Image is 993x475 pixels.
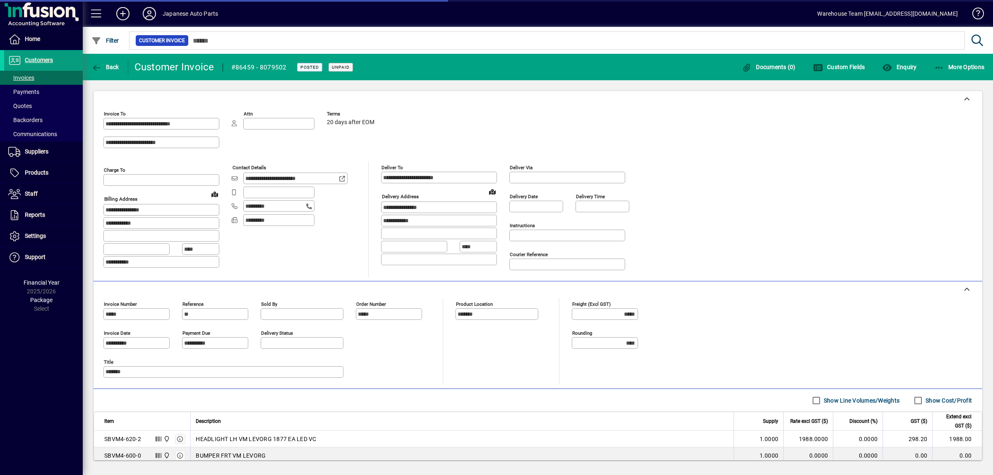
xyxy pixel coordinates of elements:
[163,7,218,20] div: Japanese Auto Parts
[486,185,499,198] a: View on map
[261,330,293,336] mat-label: Delivery status
[182,301,204,307] mat-label: Reference
[966,2,983,29] a: Knowledge Base
[161,434,171,444] span: Central
[4,163,83,183] a: Products
[83,60,128,74] app-page-header-button: Back
[883,447,932,464] td: 0.00
[327,111,377,117] span: Terms
[196,451,266,460] span: BUMPER FRT VM LEVORG
[822,396,899,405] label: Show Line Volumes/Weights
[880,60,919,74] button: Enquiry
[8,89,39,95] span: Payments
[576,194,605,199] mat-label: Delivery time
[8,103,32,109] span: Quotes
[91,64,119,70] span: Back
[104,167,125,173] mat-label: Charge To
[760,435,779,443] span: 1.0000
[208,187,221,201] a: View on map
[763,417,778,426] span: Supply
[134,60,214,74] div: Customer Invoice
[104,301,137,307] mat-label: Invoice number
[4,205,83,226] a: Reports
[25,169,48,176] span: Products
[932,431,982,447] td: 1988.00
[4,127,83,141] a: Communications
[4,113,83,127] a: Backorders
[161,451,171,460] span: Central
[510,165,532,170] mat-label: Deliver via
[104,451,141,460] div: SBVM4-600-0
[4,85,83,99] a: Payments
[510,194,538,199] mat-label: Delivery date
[25,211,45,218] span: Reports
[261,301,277,307] mat-label: Sold by
[91,37,119,44] span: Filter
[25,36,40,42] span: Home
[8,117,43,123] span: Backorders
[89,33,121,48] button: Filter
[196,435,316,443] span: HEADLIGHT LH VM LEVORG 1877 EA LED VC
[300,65,319,70] span: Posted
[934,64,985,70] span: More Options
[883,431,932,447] td: 298.20
[104,417,114,426] span: Item
[813,64,865,70] span: Custom Fields
[89,60,121,74] button: Back
[510,223,535,228] mat-label: Instructions
[381,165,403,170] mat-label: Deliver To
[456,301,493,307] mat-label: Product location
[932,447,982,464] td: 0.00
[104,330,130,336] mat-label: Invoice date
[789,451,828,460] div: 0.0000
[25,190,38,197] span: Staff
[833,447,883,464] td: 0.0000
[4,142,83,162] a: Suppliers
[811,60,867,74] button: Custom Fields
[25,254,46,260] span: Support
[8,74,34,81] span: Invoices
[244,111,253,117] mat-label: Attn
[938,412,971,430] span: Extend excl GST ($)
[742,64,796,70] span: Documents (0)
[4,71,83,85] a: Invoices
[572,301,611,307] mat-label: Freight (excl GST)
[25,233,46,239] span: Settings
[24,279,60,286] span: Financial Year
[25,148,48,155] span: Suppliers
[8,131,57,137] span: Communications
[924,396,972,405] label: Show Cost/Profit
[25,57,53,63] span: Customers
[911,417,927,426] span: GST ($)
[817,7,958,20] div: Warehouse Team [EMAIL_ADDRESS][DOMAIN_NAME]
[136,6,163,21] button: Profile
[4,99,83,113] a: Quotes
[356,301,386,307] mat-label: Order number
[932,60,987,74] button: More Options
[882,64,916,70] span: Enquiry
[196,417,221,426] span: Description
[139,36,185,45] span: Customer Invoice
[104,359,113,365] mat-label: Title
[4,226,83,247] a: Settings
[4,29,83,50] a: Home
[104,111,126,117] mat-label: Invoice To
[510,252,548,257] mat-label: Courier Reference
[182,330,210,336] mat-label: Payment due
[332,65,350,70] span: Unpaid
[760,451,779,460] span: 1.0000
[572,330,592,336] mat-label: Rounding
[4,184,83,204] a: Staff
[110,6,136,21] button: Add
[849,417,878,426] span: Discount (%)
[740,60,798,74] button: Documents (0)
[789,435,828,443] div: 1988.0000
[790,417,828,426] span: Rate excl GST ($)
[231,61,287,74] div: #86459 - 8079502
[4,247,83,268] a: Support
[104,435,141,443] div: SBVM4-620-2
[833,431,883,447] td: 0.0000
[30,297,53,303] span: Package
[327,119,374,126] span: 20 days after EOM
